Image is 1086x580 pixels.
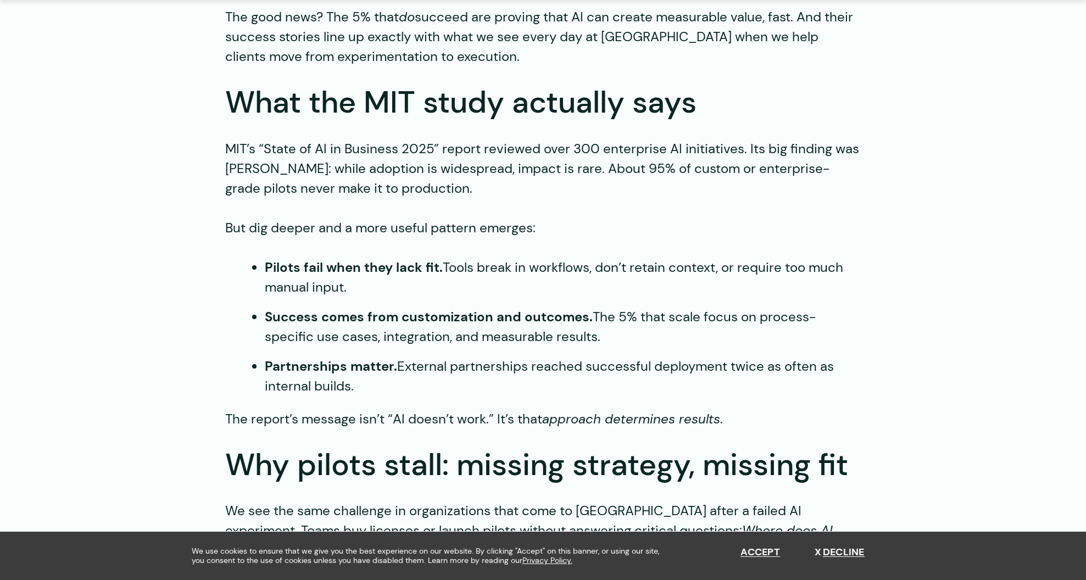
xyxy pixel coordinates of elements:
p: But dig deeper and a more useful pattern emerges: [225,218,861,238]
button: Accept [740,546,780,559]
strong: Partnerships matter. [265,358,397,375]
p: The report’s message isn’t “AI doesn’t work.” It’s that . [225,409,861,429]
li: The 5% that scale focus on process-specific use cases, integration, and measurable results. [265,307,861,347]
p: The good news? The 5% that succeed are proving that AI can create measurable value, fast. And the... [225,7,861,66]
em: approach determines results [542,410,720,427]
li: External partnerships reached successful deployment twice as often as internal builds. [265,356,861,396]
p: We see the same challenge in organizations that come to [GEOGRAPHIC_DATA] after a failed AI exper... [225,501,861,560]
a: Privacy Policy. [522,556,572,565]
h2: What the MIT study actually says [225,83,861,122]
strong: Pilots fail when they lack fit. [265,259,443,276]
em: do [399,8,415,25]
strong: Success comes from customization and outcomes. [265,308,593,325]
li: Tools break in workflows, don’t retain context, or require too much manual input. [265,258,861,297]
span: We use cookies to ensure that we give you the best experience on our website. By clicking "Accept... [192,546,670,565]
p: MIT’s “State of AI in Business 2025” report reviewed over 300 enterprise AI initiatives. Its big ... [225,139,861,198]
button: Decline [815,546,865,559]
h2: Why pilots stall: missing strategy, missing fit [225,445,861,485]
